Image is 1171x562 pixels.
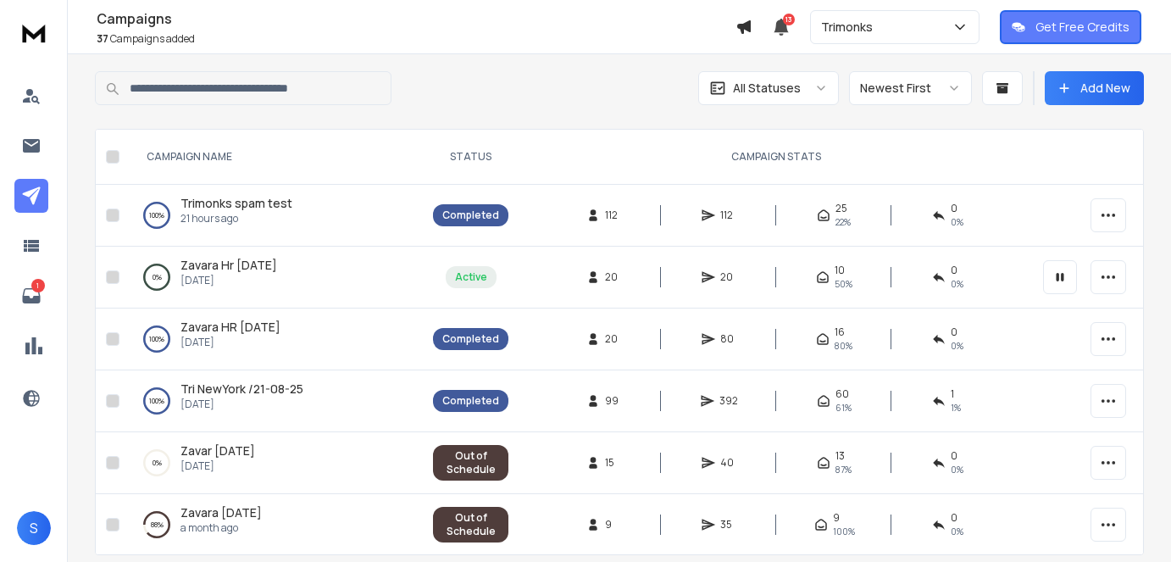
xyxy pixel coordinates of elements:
span: 392 [719,394,738,408]
a: 1 [14,279,48,313]
span: 99 [605,394,622,408]
td: 100%Trimonks spam test21 hours ago [126,185,423,247]
span: 100 % [833,525,855,538]
p: Campaigns added [97,32,735,46]
span: 37 [97,31,108,46]
span: Zavara Hr [DATE] [180,257,277,273]
p: [DATE] [180,274,277,287]
p: [DATE] [180,398,303,411]
div: Completed [442,394,499,408]
span: 13 [835,449,845,463]
th: CAMPAIGN NAME [126,130,423,185]
a: Zavara Hr [DATE] [180,257,277,274]
span: 0 % [951,339,963,353]
p: a month ago [180,521,262,535]
span: 87 % [835,463,852,476]
img: logo [17,17,51,48]
p: 88 % [151,516,164,533]
td: 100%Tri NewYork /21-08-25[DATE] [126,370,423,432]
span: 1 [951,387,954,401]
span: 80 [720,332,737,346]
span: 112 [605,209,622,222]
a: Zavar [DATE] [180,442,255,459]
span: 0 [951,202,957,215]
td: 0%Zavara Hr [DATE][DATE] [126,247,423,309]
th: STATUS [423,130,519,185]
span: 0 % [951,215,963,229]
p: 21 hours ago [180,212,292,225]
button: Add New [1045,71,1144,105]
span: 9 [605,518,622,531]
span: 40 [720,456,737,470]
span: Zavara [DATE] [180,504,262,520]
p: [DATE] [180,459,255,473]
span: 60 [835,387,849,401]
p: 0 % [153,269,162,286]
p: 100 % [149,207,164,224]
p: All Statuses [733,80,801,97]
span: 0 [951,449,957,463]
button: S [17,511,51,545]
p: Trimonks [821,19,880,36]
span: 10 [835,264,845,277]
span: 20 [605,332,622,346]
span: 20 [720,270,737,284]
span: 15 [605,456,622,470]
div: Out of Schedule [442,449,499,476]
span: 35 [720,518,737,531]
span: 50 % [835,277,852,291]
button: Get Free Credits [1000,10,1141,44]
span: 80 % [835,339,852,353]
th: CAMPAIGN STATS [519,130,1033,185]
span: 20 [605,270,622,284]
td: 0%Zavar [DATE][DATE] [126,432,423,494]
span: Trimonks spam test [180,195,292,211]
p: 0 % [153,454,162,471]
a: Zavara HR [DATE] [180,319,280,336]
p: 100 % [149,331,164,348]
span: 0 % [951,277,963,291]
p: 100 % [149,392,164,409]
span: 9 [833,511,840,525]
span: 22 % [835,215,851,229]
a: Tri NewYork /21-08-25 [180,381,303,398]
div: Out of Schedule [442,511,499,538]
p: 1 [31,279,45,292]
span: 0 [951,511,957,525]
a: Trimonks spam test [180,195,292,212]
h1: Campaigns [97,8,735,29]
span: Zavar [DATE] [180,442,255,459]
span: 25 [835,202,847,215]
span: 0 [951,264,957,277]
p: [DATE] [180,336,280,349]
div: Completed [442,332,499,346]
span: 0 [951,326,957,339]
span: 112 [720,209,737,222]
span: 0 % [951,463,963,476]
div: Completed [442,209,499,222]
button: Newest First [849,71,972,105]
span: 1 % [951,401,961,415]
td: 88%Zavara [DATE]a month ago [126,494,423,556]
span: 16 [835,326,845,339]
span: 0 % [951,525,963,538]
div: Active [455,270,487,284]
td: 100%Zavara HR [DATE][DATE] [126,309,423,370]
a: Zavara [DATE] [180,504,262,521]
p: Get Free Credits [1035,19,1129,36]
span: 61 % [835,401,852,415]
span: 13 [783,14,795,25]
span: Tri NewYork /21-08-25 [180,381,303,397]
